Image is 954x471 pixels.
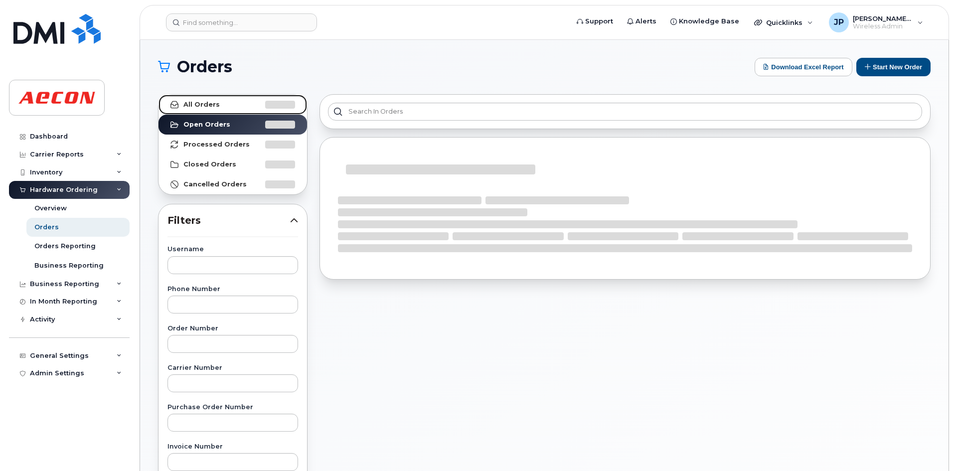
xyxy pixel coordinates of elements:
a: Open Orders [159,115,307,135]
strong: Closed Orders [183,160,236,168]
input: Search in orders [328,103,922,121]
button: Start New Order [856,58,931,76]
strong: All Orders [183,101,220,109]
span: Filters [167,213,290,228]
button: Download Excel Report [755,58,852,76]
a: Processed Orders [159,135,307,155]
label: Username [167,246,298,253]
label: Purchase Order Number [167,404,298,411]
a: Closed Orders [159,155,307,174]
strong: Cancelled Orders [183,180,247,188]
label: Carrier Number [167,365,298,371]
label: Order Number [167,325,298,332]
a: All Orders [159,95,307,115]
strong: Open Orders [183,121,230,129]
label: Invoice Number [167,444,298,450]
strong: Processed Orders [183,141,250,149]
span: Orders [177,59,232,74]
a: Cancelled Orders [159,174,307,194]
label: Phone Number [167,286,298,293]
